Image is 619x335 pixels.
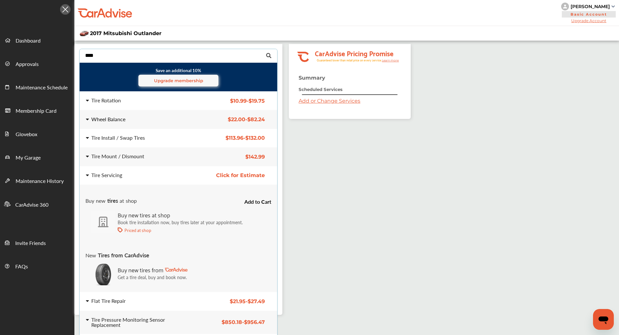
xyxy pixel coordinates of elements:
[228,116,265,122] span: $22.00 - $82.24
[0,52,74,75] a: Approvals
[91,117,125,122] div: Wheel Balance
[0,169,74,192] a: Maintenance History
[0,75,74,98] a: Maintenance Schedule
[562,11,616,18] span: Basic Account
[571,4,610,9] div: [PERSON_NAME]
[118,220,243,225] p: Book tire installation now, buy tires later at your appointment.
[230,98,265,104] span: $10.99 - $19.75
[561,18,616,23] span: Upgrade Account
[222,319,265,325] span: $850.18 - $956.47
[15,239,46,248] span: Invite Friends
[0,98,74,122] a: Membership Card
[15,263,28,271] span: FAQs
[107,197,118,204] span: tires
[91,135,145,140] div: Tire Install / Swap Tires
[230,298,265,304] span: $21.95 - $27.49
[216,172,265,178] span: Click for Estimate
[91,211,115,233] img: tire-at-shop.8d87e6de.svg
[79,29,89,37] img: mobile_3063_st0640_046.jpg
[16,84,68,92] span: Maintenance Schedule
[16,154,41,162] span: My Garage
[85,252,149,258] div: New
[317,58,382,62] tspan: Guaranteed lower than retail price on every service.
[118,275,187,280] p: Get a tire deal, buy and book now.
[154,78,203,83] span: Upgrade membership
[593,309,614,330] iframe: Button to launch messaging window
[60,4,71,15] img: Icon.5fd9dcc7.svg
[118,264,187,275] div: Buy new tires from
[15,201,48,209] span: CarAdvise 360
[16,177,64,186] span: Maintenance History
[0,122,74,145] a: Glovebox
[138,75,218,86] a: Upgrade membership
[299,87,342,92] strong: Scheduled Services
[16,107,57,115] span: Membership Card
[0,145,74,169] a: My Garage
[118,227,123,233] img: price-tag.a6a2772c.svg
[91,299,126,304] div: Flat Tire Repair
[85,198,137,203] div: Buy new at shop
[0,28,74,52] a: Dashboard
[382,58,399,62] tspan: Learn more
[165,268,187,272] img: CarAdvise-Logo.a185816e.svg
[612,6,615,7] img: sCxJUJ+qAmfqhQGDUl18vwLg4ZYJ6CxN7XmbOMBAAAAAElFTkSuQmCC
[561,3,569,10] img: knH8PDtVvWoAbQRylUukY18CTiRevjo20fAtgn5MLBQj4uumYvk2MzTtcAIzfGAtb1XOLVMAvhLuqoNAbL4reqehy0jehNKdM...
[16,60,39,69] span: Approvals
[245,154,265,160] span: $142.99
[91,263,115,285] img: new_tires_logo.0a1ed786.svg
[124,227,151,233] p: Priced at shop
[91,173,122,178] div: Tire Servicing
[118,210,243,220] div: Buy new tires at shop
[84,67,272,86] small: Save an additional 10%
[16,37,41,45] span: Dashboard
[244,191,283,204] div: Add to Cart
[91,317,190,328] div: Tire Pressure Monitoring Sensor Replacement
[315,47,393,59] tspan: CarAdvise Pricing Promise
[90,30,161,36] span: 2017 Mitsubishi Outlander
[98,251,149,259] span: Tires from CarAdvise
[16,130,37,139] span: Glovebox
[226,135,265,141] span: $113.96 - $132.00
[299,98,360,104] a: Add or Change Services
[91,98,121,103] div: Tire Rotation
[91,154,144,159] div: Tire Mount / Dismount
[299,75,325,81] strong: Summary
